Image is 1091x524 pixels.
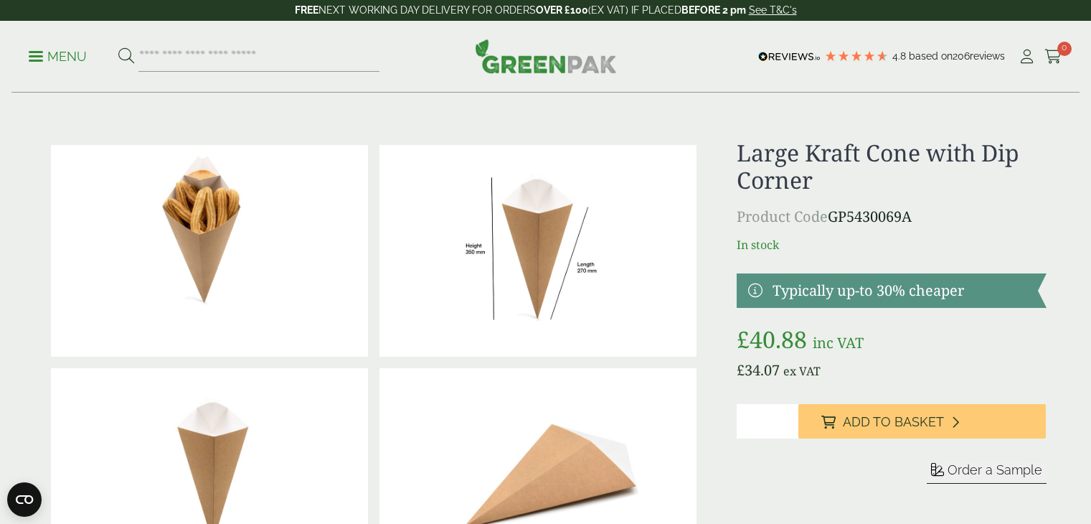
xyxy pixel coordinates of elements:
[749,4,797,16] a: See T&C's
[29,48,87,65] p: Menu
[813,333,864,352] span: inc VAT
[843,414,944,430] span: Add to Basket
[758,52,821,62] img: REVIEWS.io
[737,360,780,380] bdi: 34.07
[737,139,1046,195] h1: Large Kraft Cone with Dip Corner
[798,404,1046,439] button: Add to Basket
[737,324,807,355] bdi: 40.88
[970,50,1005,62] span: reviews
[1044,50,1062,64] i: Cart
[29,48,87,62] a: Menu
[948,462,1042,477] span: Order a Sample
[475,39,617,73] img: GreenPak Supplies
[51,145,368,357] img: Large Kraft Cone With Contents (Churros) Frontal
[737,324,750,355] span: £
[1018,50,1036,64] i: My Account
[892,50,909,62] span: 4.8
[737,236,1046,253] p: In stock
[1057,42,1072,56] span: 0
[783,363,821,379] span: ex VAT
[737,206,1046,228] p: GP5430069A
[379,145,696,357] img: ChipCone_Large
[536,4,588,16] strong: OVER £100
[737,360,745,380] span: £
[7,482,42,517] button: Open CMP widget
[1044,46,1062,67] a: 0
[737,207,828,226] span: Product Code
[295,4,318,16] strong: FREE
[909,50,953,62] span: Based on
[953,50,970,62] span: 206
[681,4,746,16] strong: BEFORE 2 pm
[824,50,889,62] div: 4.79 Stars
[927,462,1047,484] button: Order a Sample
